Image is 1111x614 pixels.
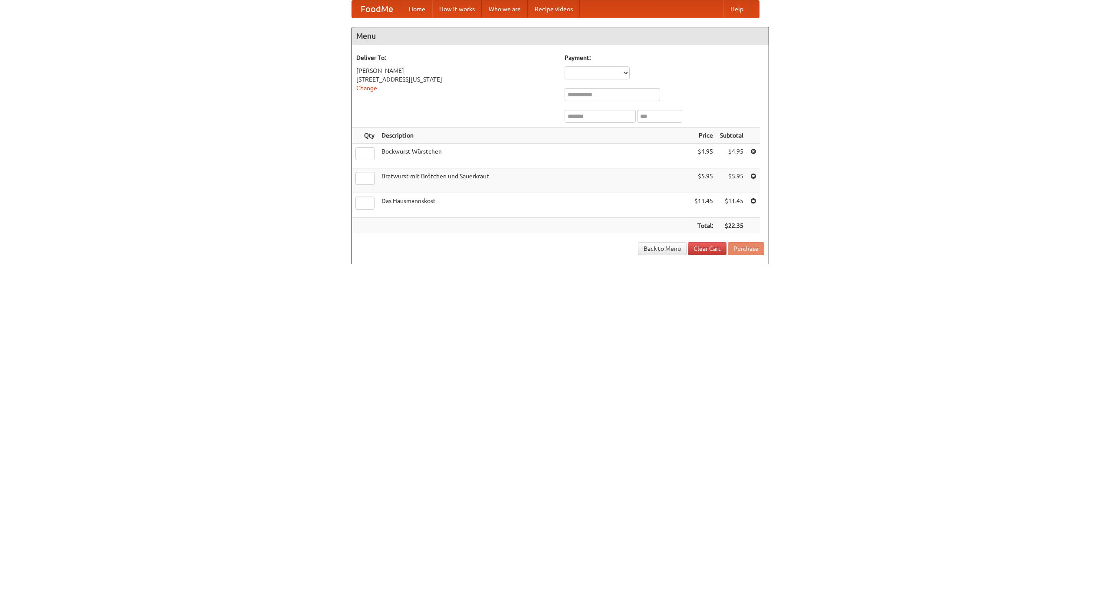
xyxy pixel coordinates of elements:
[378,128,691,144] th: Description
[728,242,764,255] button: Purchase
[528,0,580,18] a: Recipe videos
[356,66,556,75] div: [PERSON_NAME]
[691,218,717,234] th: Total:
[723,0,750,18] a: Help
[717,168,747,193] td: $5.95
[565,53,764,62] h5: Payment:
[717,128,747,144] th: Subtotal
[717,144,747,168] td: $4.95
[402,0,432,18] a: Home
[352,128,378,144] th: Qty
[356,75,556,84] div: [STREET_ADDRESS][US_STATE]
[638,242,687,255] a: Back to Menu
[432,0,482,18] a: How it works
[378,193,691,218] td: Das Hausmannskost
[717,193,747,218] td: $11.45
[352,27,769,45] h4: Menu
[717,218,747,234] th: $22.35
[356,53,556,62] h5: Deliver To:
[378,168,691,193] td: Bratwurst mit Brötchen und Sauerkraut
[688,242,726,255] a: Clear Cart
[352,0,402,18] a: FoodMe
[356,85,377,92] a: Change
[691,144,717,168] td: $4.95
[691,193,717,218] td: $11.45
[691,128,717,144] th: Price
[691,168,717,193] td: $5.95
[482,0,528,18] a: Who we are
[378,144,691,168] td: Bockwurst Würstchen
